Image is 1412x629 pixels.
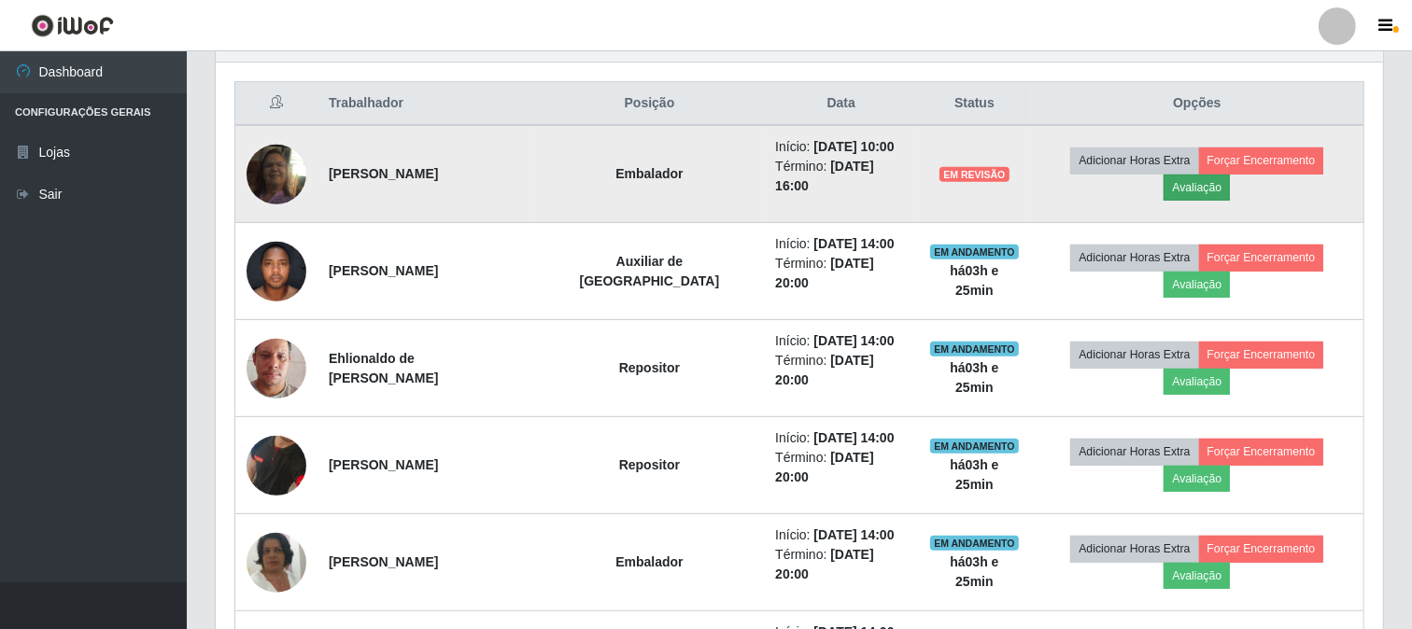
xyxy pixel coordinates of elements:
th: Trabalhador [318,82,535,126]
th: Opções [1031,82,1364,126]
strong: há 03 h e 25 min [950,554,998,589]
time: [DATE] 14:00 [813,333,894,348]
button: Adicionar Horas Extra [1070,245,1198,271]
button: Forçar Encerramento [1199,342,1324,368]
li: Início: [775,234,907,254]
span: EM ANDAMENTO [930,342,1019,356]
span: EM ANDAMENTO [930,245,1019,259]
button: Adicionar Horas Extra [1070,536,1198,562]
img: 1675087680149.jpeg [247,315,306,422]
th: Status [918,82,1030,126]
strong: há 03 h e 25 min [950,360,998,395]
span: EM ANDAMENTO [930,439,1019,454]
button: Adicionar Horas Extra [1070,439,1198,465]
button: Forçar Encerramento [1199,245,1324,271]
button: Avaliação [1164,272,1230,298]
strong: Auxiliar de [GEOGRAPHIC_DATA] [580,254,720,288]
img: 1742916176558.jpeg [247,121,306,228]
button: Avaliação [1164,563,1230,589]
li: Término: [775,448,907,487]
strong: Repositor [619,360,680,375]
button: Forçar Encerramento [1199,536,1324,562]
time: [DATE] 14:00 [813,236,894,251]
li: Término: [775,351,907,390]
time: [DATE] 14:00 [813,430,894,445]
strong: Ehlionaldo de [PERSON_NAME] [329,351,438,385]
li: Início: [775,525,907,545]
img: 1676496034794.jpeg [247,510,306,616]
strong: Embalador [615,166,683,181]
li: Início: [775,137,907,157]
span: EM REVISÃO [939,167,1009,182]
th: Posição [535,82,765,126]
li: Término: [775,254,907,293]
li: Término: [775,157,907,196]
button: Forçar Encerramento [1199,147,1324,174]
strong: Embalador [615,554,683,569]
time: [DATE] 10:00 [813,139,894,154]
li: Início: [775,331,907,351]
li: Início: [775,428,907,448]
img: CoreUI Logo [31,14,114,37]
img: 1750371001902.jpeg [247,404,306,526]
li: Término: [775,545,907,584]
button: Adicionar Horas Extra [1070,342,1198,368]
button: Avaliação [1164,369,1230,395]
strong: [PERSON_NAME] [329,166,438,181]
strong: [PERSON_NAME] [329,263,438,278]
span: EM ANDAMENTO [930,536,1019,551]
button: Avaliação [1164,466,1230,492]
strong: há 03 h e 25 min [950,263,998,298]
strong: Repositor [619,457,680,472]
strong: há 03 h e 25 min [950,457,998,492]
img: 1710558246367.jpeg [247,231,306,311]
strong: [PERSON_NAME] [329,457,438,472]
button: Forçar Encerramento [1199,439,1324,465]
time: [DATE] 14:00 [813,527,894,542]
strong: [PERSON_NAME] [329,554,438,569]
button: Adicionar Horas Extra [1070,147,1198,174]
button: Avaliação [1164,175,1230,201]
th: Data [764,82,918,126]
